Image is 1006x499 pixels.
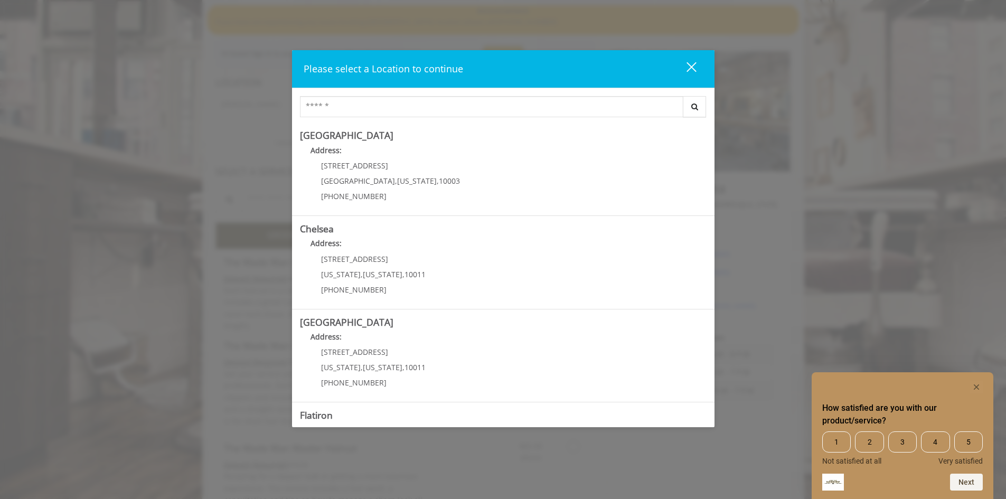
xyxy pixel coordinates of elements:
[395,176,397,186] span: ,
[822,381,983,491] div: How satisfied are you with our product/service? Select an option from 1 to 5, with 1 being Not sa...
[667,58,703,80] button: close dialog
[321,362,361,372] span: [US_STATE]
[888,431,917,453] span: 3
[950,474,983,491] button: Next question
[822,457,881,465] span: Not satisfied at all
[855,431,883,453] span: 2
[321,161,388,171] span: [STREET_ADDRESS]
[822,402,983,427] h2: How satisfied are you with our product/service? Select an option from 1 to 5, with 1 being Not sa...
[304,62,463,75] span: Please select a Location to continue
[822,431,983,465] div: How satisfied are you with our product/service? Select an option from 1 to 5, with 1 being Not sa...
[321,285,387,295] span: [PHONE_NUMBER]
[300,316,393,328] b: [GEOGRAPHIC_DATA]
[300,409,333,421] b: Flatiron
[321,176,395,186] span: [GEOGRAPHIC_DATA]
[363,362,402,372] span: [US_STATE]
[311,332,342,342] b: Address:
[970,381,983,393] button: Hide survey
[311,145,342,155] b: Address:
[402,269,405,279] span: ,
[689,103,701,110] i: Search button
[437,176,439,186] span: ,
[954,431,983,453] span: 5
[405,362,426,372] span: 10011
[321,191,387,201] span: [PHONE_NUMBER]
[311,238,342,248] b: Address:
[439,176,460,186] span: 10003
[321,378,387,388] span: [PHONE_NUMBER]
[321,269,361,279] span: [US_STATE]
[321,347,388,357] span: [STREET_ADDRESS]
[361,269,363,279] span: ,
[321,254,388,264] span: [STREET_ADDRESS]
[300,96,683,117] input: Search Center
[363,269,402,279] span: [US_STATE]
[674,61,695,77] div: close dialog
[921,431,949,453] span: 4
[402,362,405,372] span: ,
[405,269,426,279] span: 10011
[300,222,334,235] b: Chelsea
[300,129,393,142] b: [GEOGRAPHIC_DATA]
[300,96,707,123] div: Center Select
[397,176,437,186] span: [US_STATE]
[822,431,851,453] span: 1
[938,457,983,465] span: Very satisfied
[361,362,363,372] span: ,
